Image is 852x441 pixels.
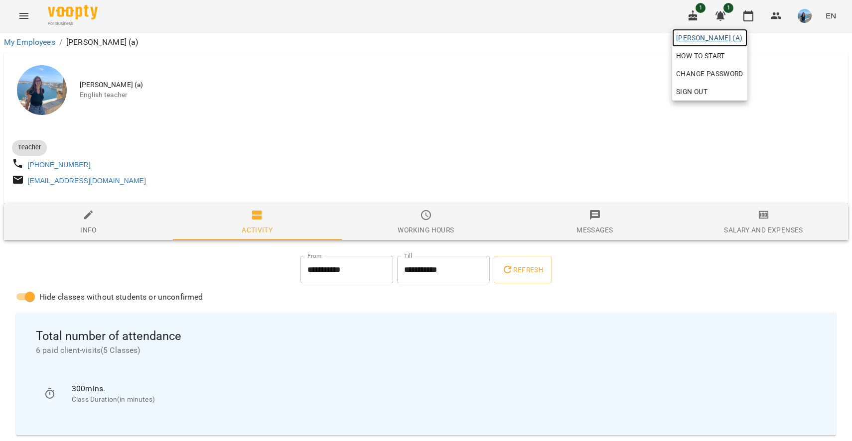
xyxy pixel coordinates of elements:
[672,83,747,101] button: Sign Out
[672,47,729,65] a: How to start
[676,32,743,44] span: [PERSON_NAME] (а)
[672,29,747,47] a: [PERSON_NAME] (а)
[676,68,743,80] span: Change Password
[672,65,747,83] a: Change Password
[676,86,708,98] span: Sign Out
[676,50,725,62] span: How to start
